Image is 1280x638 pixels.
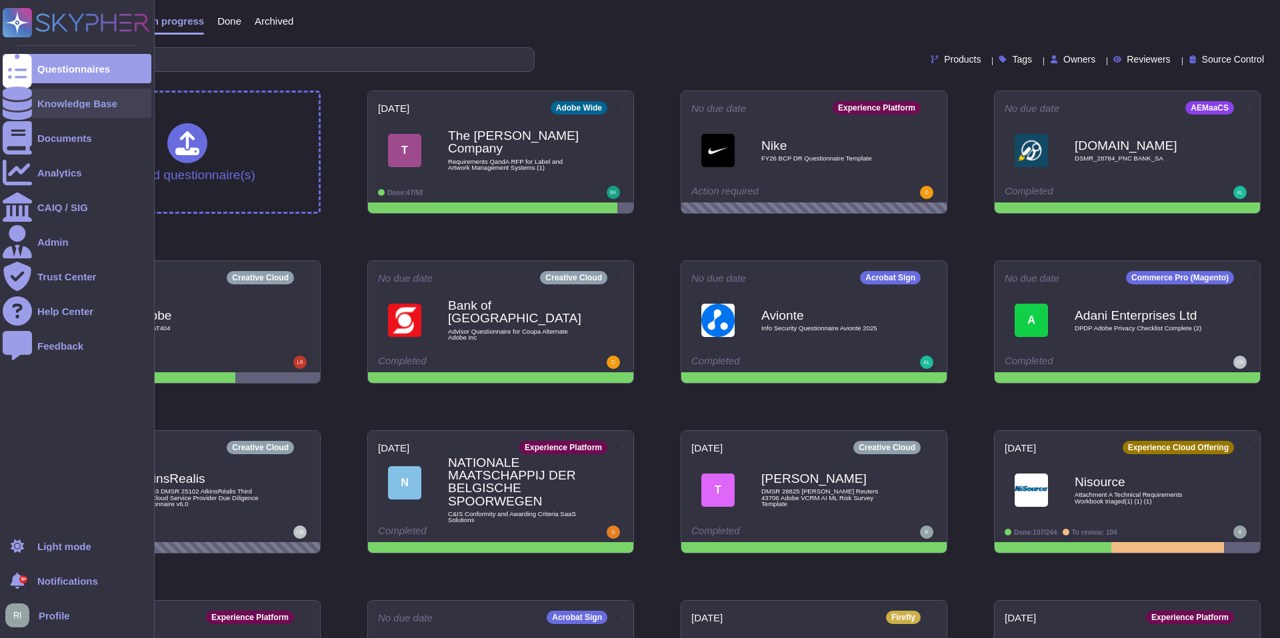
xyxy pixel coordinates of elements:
span: C&IS Conformity and Awarding Criteria SaaS Solutions [448,511,581,523]
div: Help Center [37,306,93,316]
span: [DATE] [691,443,723,453]
div: Adobe Wide [551,101,607,115]
span: Products [944,55,981,64]
b: The [PERSON_NAME] Company [448,129,581,155]
span: Archived [255,16,293,26]
img: Logo [701,134,735,167]
div: Commerce Pro (Magento) [1126,271,1234,284]
span: OR A.03 DMSR 25102 AtkinsRéalis Third Party Cloud Service Provider Due Diligence Questionnaire v6.0 [135,488,268,507]
span: FY26 BCP DR Questionnaire Template [761,155,895,162]
span: HECVAT404 [135,325,268,332]
div: AEMaaCS [1185,101,1234,115]
img: Logo [1015,134,1048,167]
b: Nike [761,139,895,152]
img: user [920,525,933,539]
span: Attachment A Technical Requirements Workbook triaged(1) (1) (1) [1075,491,1208,504]
a: Feedback [3,331,151,360]
span: Done [217,16,241,26]
div: Creative Cloud [540,271,607,284]
b: Nisource [1075,476,1208,488]
span: DPDP Adobe Privacy Checklist Complete (2) [1075,325,1208,332]
div: Completed [378,356,541,369]
span: Advisor Questionnaire for Coupa Alternate Adobe Inc [448,328,581,341]
div: Completed [1005,356,1168,369]
img: user [293,525,307,539]
input: Search by keywords [53,48,534,71]
div: Completed [691,525,855,539]
span: No due date [1005,103,1059,113]
img: user [920,356,933,369]
img: user [1233,525,1247,539]
span: Done: 47/50 [387,189,423,196]
a: Questionnaires [3,54,151,83]
span: Notifications [37,576,98,586]
div: Firefly [886,611,921,624]
div: T [388,134,421,167]
span: [DATE] [378,443,409,453]
a: Analytics [3,158,151,187]
span: No due date [1005,273,1059,283]
a: Admin [3,227,151,256]
div: Analytics [37,168,82,178]
div: Creative Cloud [853,441,921,454]
b: AtkinsRealis [135,472,268,485]
span: [DATE] [1005,443,1036,453]
div: Documents [37,133,92,143]
div: T [701,474,735,507]
div: Acrobat Sign [547,611,607,624]
div: Creative Cloud [227,271,294,284]
a: Help Center [3,296,151,326]
div: Feedback [37,341,83,351]
a: Knowledge Base [3,89,151,118]
span: No due date [691,103,746,113]
div: Knowledge Base [37,99,117,109]
span: [DATE] [691,613,723,623]
img: user [607,525,620,539]
div: Experience Platform [519,441,607,454]
span: To review: 104 [1072,529,1117,536]
span: DSMR_28784_PNC BANK_SA [1075,155,1208,162]
div: Action required [691,186,855,199]
div: Completed [378,525,541,539]
a: Documents [3,123,151,153]
b: NATIONALE MAATSCHAPPIJ DER BELGISCHE SPOORWEGEN [448,456,581,507]
span: No due date [378,273,433,283]
div: 9+ [19,575,27,583]
span: Source Control [1202,55,1264,64]
div: Experience Platform [206,611,294,624]
div: Creative Cloud [227,441,294,454]
span: No due date [378,613,433,623]
span: Requirements QandA RFP for Label and Artwork Management Systems (1) [448,159,581,171]
button: user [3,601,39,630]
img: user [607,186,620,199]
span: Info Security Questionnaire Avionte 2025 [761,325,895,332]
div: Completed [1005,186,1168,199]
span: Done: 107/244 [1014,529,1057,536]
img: Logo [701,304,735,337]
span: Tags [1012,55,1032,64]
span: DMSR 28825 [PERSON_NAME] Reuters 43706 Adobe VCRM AI ML Risk Survey Template [761,488,895,507]
span: No due date [691,273,746,283]
b: [PERSON_NAME] [761,472,895,485]
b: Bank of [GEOGRAPHIC_DATA] [448,299,581,324]
span: Profile [39,611,70,621]
b: [DOMAIN_NAME] [1075,139,1208,152]
span: Owners [1063,55,1095,64]
span: In progress [149,16,204,26]
img: user [5,603,29,627]
img: Logo [388,304,421,337]
b: Adani Enterprises Ltd [1075,309,1208,322]
span: [DATE] [378,103,409,113]
b: Avionte [761,309,895,322]
span: Reviewers [1127,55,1170,64]
span: [DATE] [1005,613,1036,623]
img: user [1233,356,1247,369]
b: Adobe [135,309,268,322]
img: Logo [1015,474,1048,507]
div: Experience Platform [1146,611,1234,624]
div: Experience Cloud Offering [1123,441,1234,454]
img: user [920,186,933,199]
div: A [1015,304,1048,337]
img: user [607,356,620,369]
div: Questionnaires [37,64,110,74]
